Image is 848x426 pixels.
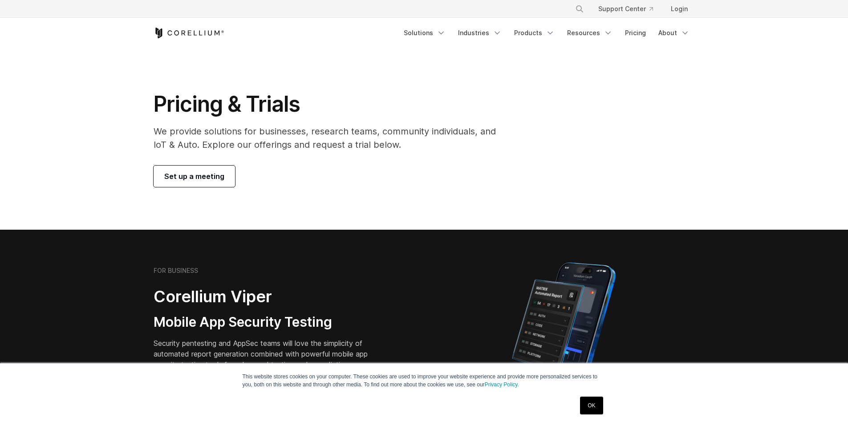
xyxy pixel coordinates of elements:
a: Industries [453,25,507,41]
a: Login [664,1,695,17]
a: Privacy Policy. [485,381,519,388]
p: This website stores cookies on your computer. These cookies are used to improve your website expe... [243,373,606,389]
img: Corellium MATRIX automated report on iPhone showing app vulnerability test results across securit... [497,258,631,414]
a: Solutions [398,25,451,41]
h6: FOR BUSINESS [154,267,198,275]
a: Support Center [591,1,660,17]
h3: Mobile App Security Testing [154,314,381,331]
span: Set up a meeting [164,171,224,182]
h1: Pricing & Trials [154,91,508,118]
a: Corellium Home [154,28,224,38]
a: Set up a meeting [154,166,235,187]
a: Resources [562,25,618,41]
a: Pricing [620,25,651,41]
div: Navigation Menu [564,1,695,17]
div: Navigation Menu [398,25,695,41]
a: About [653,25,695,41]
button: Search [572,1,588,17]
p: Security pentesting and AppSec teams will love the simplicity of automated report generation comb... [154,338,381,370]
a: OK [580,397,603,414]
h2: Corellium Viper [154,287,381,307]
p: We provide solutions for businesses, research teams, community individuals, and IoT & Auto. Explo... [154,125,508,151]
a: Products [509,25,560,41]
